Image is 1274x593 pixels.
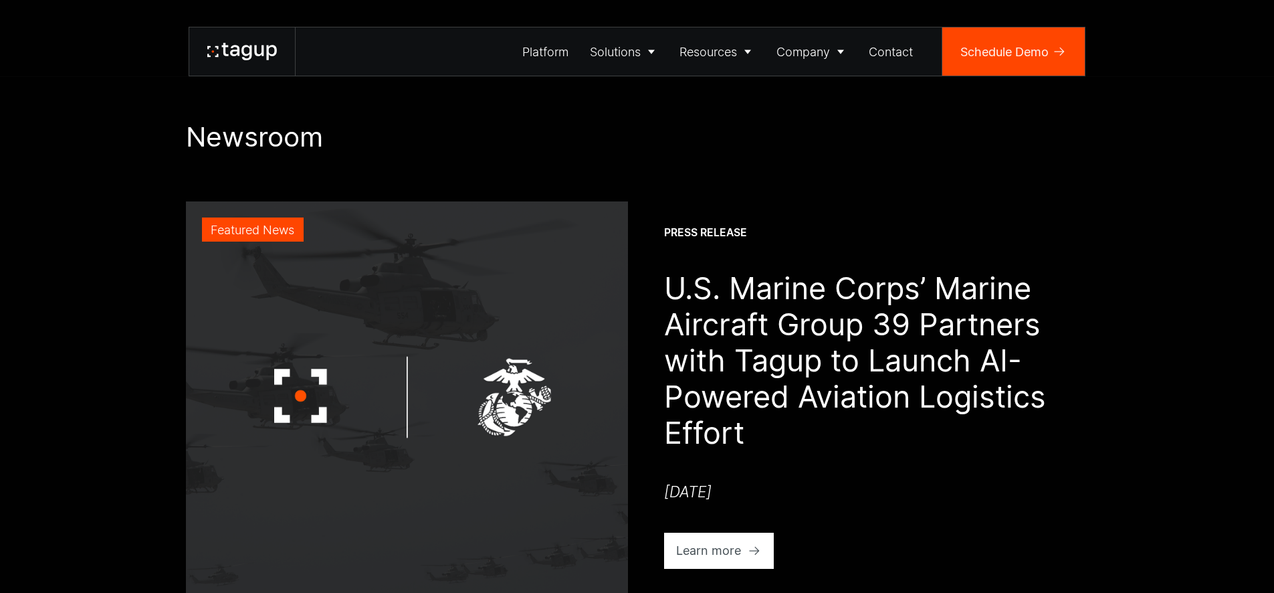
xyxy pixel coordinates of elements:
[579,27,669,76] a: Solutions
[664,481,712,503] div: [DATE]
[522,43,568,61] div: Platform
[676,541,741,560] div: Learn more
[960,43,1049,61] div: Schedule Demo
[664,270,1089,451] h1: U.S. Marine Corps’ Marine Aircraft Group 39 Partners with Tagup to Launch AI-Powered Aviation Log...
[942,27,1085,76] a: Schedule Demo
[679,43,737,61] div: Resources
[859,27,924,76] a: Contact
[186,120,1089,153] h1: Newsroom
[664,533,774,569] a: Learn more
[590,43,641,61] div: Solutions
[211,221,294,239] div: Featured News
[664,226,747,240] div: Press Release
[512,27,580,76] a: Platform
[766,27,859,76] a: Company
[776,43,830,61] div: Company
[186,201,628,593] a: Featured News
[869,43,913,61] div: Contact
[669,27,766,76] a: Resources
